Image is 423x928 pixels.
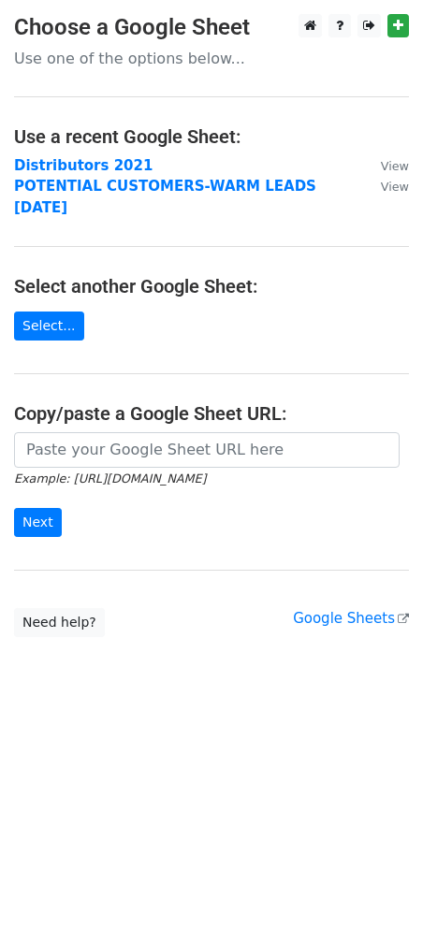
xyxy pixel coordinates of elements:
small: Example: [URL][DOMAIN_NAME] [14,471,206,486]
a: View [362,157,409,174]
input: Paste your Google Sheet URL here [14,432,400,468]
input: Next [14,508,62,537]
a: Select... [14,312,84,341]
p: Use one of the options below... [14,49,409,68]
h4: Copy/paste a Google Sheet URL: [14,402,409,425]
a: Distributors 2021 [14,157,153,174]
a: Google Sheets [293,610,409,627]
a: View [362,178,409,195]
a: POTENTIAL CUSTOMERS-WARM LEADS [DATE] [14,178,316,216]
small: View [381,159,409,173]
h3: Choose a Google Sheet [14,14,409,41]
h4: Use a recent Google Sheet: [14,125,409,148]
h4: Select another Google Sheet: [14,275,409,297]
small: View [381,180,409,194]
a: Need help? [14,608,105,637]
